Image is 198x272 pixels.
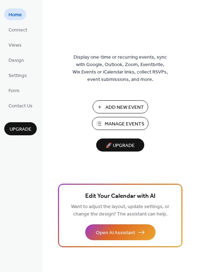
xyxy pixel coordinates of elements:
[8,11,22,19] span: Home
[4,24,31,35] a: Connect
[4,100,37,111] a: Contact Us
[85,224,156,240] button: Open AI Assistant
[4,54,28,66] a: Design
[96,229,135,237] span: Open AI Assistant
[10,126,31,133] span: Upgrade
[4,69,31,81] a: Settings
[92,117,148,130] button: Manage Events
[4,84,24,96] a: Form
[8,42,22,49] span: Views
[4,39,26,51] a: Views
[93,100,148,113] button: Add New Event
[8,26,27,34] span: Connect
[100,141,140,150] span: 🚀 Upgrade
[8,57,24,64] span: Design
[105,104,144,111] span: Add New Event
[8,72,27,79] span: Settings
[8,102,33,110] span: Contact Us
[85,191,156,201] span: Edit Your Calendar with AI
[8,87,19,95] span: Form
[96,138,144,152] button: 🚀 Upgrade
[72,54,168,83] span: Display one-time or recurring events, sync with Google, Outlook, Zoom, Eventbrite, Wix Events or ...
[4,8,26,20] a: Home
[4,122,37,135] button: Upgrade
[105,120,144,128] span: Manage Events
[71,202,169,219] span: Want to adjust the layout, update settings, or change the design? The assistant can help.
